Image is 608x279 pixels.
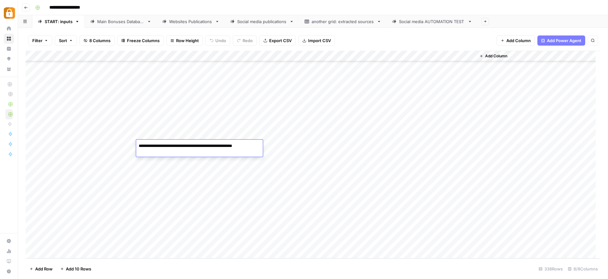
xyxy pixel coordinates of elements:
img: Adzz Logo [4,7,15,19]
a: Your Data [4,64,14,74]
span: Export CSV [269,37,292,44]
span: Add Row [35,266,53,272]
a: Usage [4,246,14,256]
div: 8/8 Columns [565,264,600,274]
button: 8 Columns [79,35,115,46]
button: Sort [55,35,77,46]
button: Export CSV [259,35,296,46]
div: Social media publications [237,18,287,25]
span: Add Column [485,53,507,59]
a: Social media AUTOMATION TEST [387,15,478,28]
button: Add Column [477,52,510,60]
a: Social media publications [225,15,299,28]
a: another grid: extracted sources [299,15,387,28]
button: Freeze Columns [117,35,164,46]
a: Opportunities [4,54,14,64]
button: Add Column [497,35,535,46]
span: Add Column [506,37,531,44]
span: Import CSV [308,37,331,44]
a: Websites Publications [157,15,225,28]
a: Browse [4,34,14,44]
div: another grid: extracted sources [312,18,374,25]
button: Undo [206,35,230,46]
a: Learning Hub [4,256,14,266]
span: Undo [215,37,226,44]
div: Websites Publications [169,18,212,25]
a: Insights [4,44,14,54]
span: Add 10 Rows [66,266,91,272]
div: START: inputs [45,18,73,25]
a: Home [4,23,14,34]
div: Main Bonuses Database [97,18,144,25]
button: Import CSV [298,35,335,46]
div: Social media AUTOMATION TEST [399,18,465,25]
span: Freeze Columns [127,37,160,44]
button: Add Power Agent [537,35,585,46]
button: Workspace: Adzz [4,5,14,21]
a: Main Bonuses Database [85,15,157,28]
button: Filter [28,35,52,46]
span: 8 Columns [89,37,111,44]
a: Settings [4,236,14,246]
button: Add 10 Rows [56,264,95,274]
span: Add Power Agent [547,37,581,44]
div: 338 Rows [536,264,565,274]
span: Filter [32,37,42,44]
button: Help + Support [4,266,14,276]
span: Redo [243,37,253,44]
a: START: inputs [32,15,85,28]
span: Row Height [176,37,199,44]
button: Row Height [166,35,203,46]
button: Redo [233,35,257,46]
span: Sort [59,37,67,44]
button: Add Row [26,264,56,274]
